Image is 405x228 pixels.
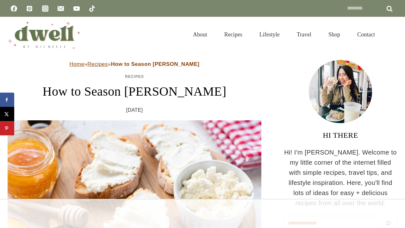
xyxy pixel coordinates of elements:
a: Home [70,61,84,67]
a: TikTok [86,2,98,15]
a: Instagram [39,2,52,15]
a: Pinterest [23,2,36,15]
a: Travel [288,24,320,45]
a: About [184,24,216,45]
strong: How to Season [PERSON_NAME] [111,61,199,67]
a: Shop [320,24,349,45]
a: Contact [349,24,383,45]
a: YouTube [70,2,83,15]
button: View Search Form [387,29,397,40]
time: [DATE] [126,106,143,114]
p: Hi! I'm [PERSON_NAME]. Welcome to my little corner of the internet filled with simple recipes, tr... [283,147,397,208]
a: Email [54,2,67,15]
a: Recipes [87,61,108,67]
h1: How to Season [PERSON_NAME] [8,82,261,101]
a: Lifestyle [251,24,288,45]
span: » » [70,61,200,67]
a: Recipes [216,24,251,45]
nav: Primary Navigation [184,24,383,45]
a: Facebook [8,2,20,15]
img: DWELL by michelle [8,20,80,49]
h3: HI THERE [283,130,397,141]
a: Recipes [125,74,144,79]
